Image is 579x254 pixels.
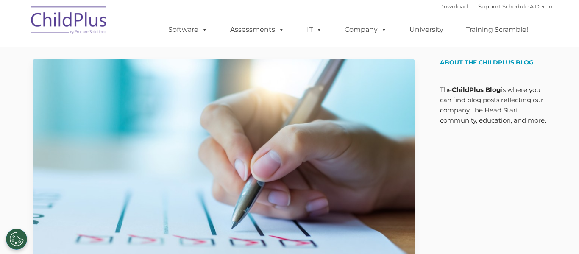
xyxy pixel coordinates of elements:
a: Software [160,21,216,38]
a: Training Scramble!! [457,21,538,38]
font: | [439,3,552,10]
a: University [401,21,452,38]
a: Schedule A Demo [502,3,552,10]
a: Assessments [222,21,293,38]
span: About the ChildPlus Blog [440,59,534,66]
button: Cookies Settings [6,229,27,250]
p: The is where you can find blog posts reflecting our company, the Head Start community, education,... [440,85,546,126]
a: Download [439,3,468,10]
a: Support [478,3,501,10]
strong: ChildPlus Blog [452,86,501,94]
img: ChildPlus by Procare Solutions [27,0,111,43]
a: Company [336,21,395,38]
a: IT [298,21,331,38]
